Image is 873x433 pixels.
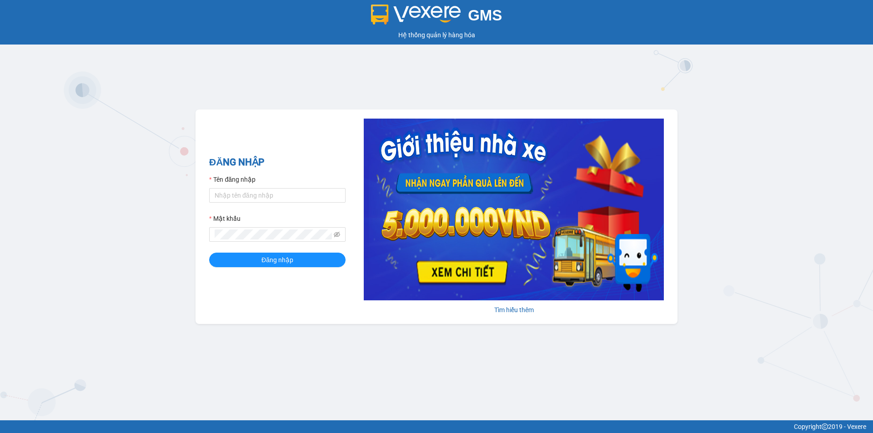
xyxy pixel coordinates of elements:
span: copyright [822,423,828,430]
input: Tên đăng nhập [209,188,346,203]
img: banner-0 [364,119,664,300]
label: Tên đăng nhập [209,174,256,184]
input: Mật khẩu [215,229,332,239]
h2: ĐĂNG NHẬP [209,155,346,170]
span: eye-invisible [334,231,340,238]
a: GMS [371,14,502,21]
span: Đăng nhập [261,255,293,265]
button: Đăng nhập [209,253,346,267]
img: logo 2 [371,5,461,25]
div: Copyright 2019 - Vexere [7,422,866,432]
label: Mật khẩu [209,214,241,224]
span: GMS [468,7,502,24]
div: Hệ thống quản lý hàng hóa [2,30,871,40]
div: Tìm hiểu thêm [364,305,664,315]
